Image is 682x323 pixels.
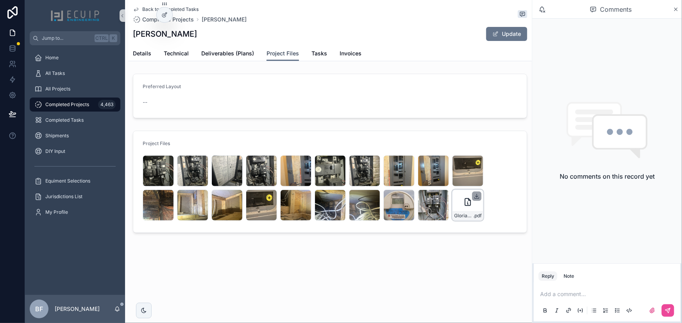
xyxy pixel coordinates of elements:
span: All Projects [45,86,70,92]
a: Equiment Selections [30,174,120,188]
a: All Projects [30,82,120,96]
span: Invoices [340,50,362,57]
a: All Tasks [30,66,120,80]
a: Tasks [311,46,327,62]
div: Note [564,273,574,279]
span: Project Files [267,50,299,57]
button: Reply [539,272,557,281]
span: -- [143,98,147,106]
span: Deliverables (Plans) [201,50,254,57]
a: My Profile [30,205,120,219]
a: Completed Tasks [30,113,120,127]
a: Project Files [267,46,299,61]
h1: [PERSON_NAME] [133,28,197,39]
span: Jurisdictions List [45,193,82,200]
a: Jurisdictions List [30,190,120,204]
div: scrollable content [25,45,125,229]
span: Equiment Selections [45,178,90,184]
span: BF [35,304,43,314]
span: Comments [600,5,632,14]
span: Shipments [45,133,69,139]
span: Gloria-Cutler-Engineering-(1) [454,213,473,219]
span: Jump to... [42,35,91,41]
span: Project Files [143,140,170,146]
button: Note [560,272,577,281]
span: Technical [164,50,189,57]
span: DIY Input [45,148,65,154]
img: App logo [50,9,100,22]
a: Details [133,46,151,62]
span: Tasks [311,50,327,57]
a: Home [30,51,120,65]
button: Update [486,27,527,41]
span: K [110,35,116,41]
div: 4,463 [98,100,116,109]
span: Back to Completed Tasks [142,6,199,12]
a: Back to Completed Tasks [133,6,199,12]
span: Preferred Layout [143,83,181,89]
a: Completed Projects [133,16,194,23]
span: All Tasks [45,70,65,76]
a: Shipments [30,129,120,143]
button: Jump to...CtrlK [30,31,120,45]
a: Invoices [340,46,362,62]
a: [PERSON_NAME] [202,16,247,23]
span: Home [45,55,59,61]
span: Details [133,50,151,57]
span: .pdf [473,213,482,219]
span: Completed Projects [45,101,89,108]
p: [PERSON_NAME] [55,305,100,313]
span: My Profile [45,209,68,215]
a: Completed Projects4,463 [30,98,120,112]
span: Ctrl [95,34,109,42]
span: Completed Projects [142,16,194,23]
a: DIY Input [30,144,120,158]
a: Technical [164,46,189,62]
a: Deliverables (Plans) [201,46,254,62]
h2: No comments on this record yet [560,172,655,181]
span: Completed Tasks [45,117,84,123]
